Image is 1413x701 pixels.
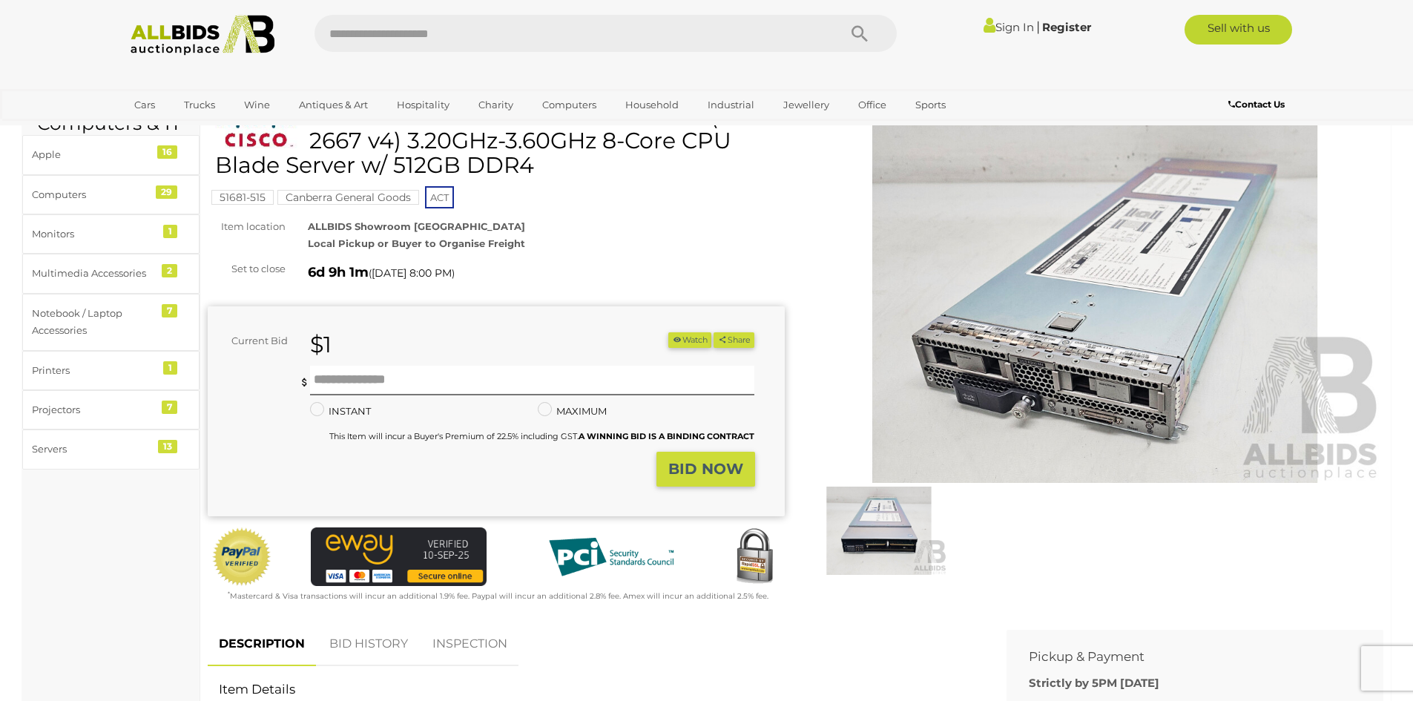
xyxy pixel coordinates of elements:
[310,331,332,358] strong: $1
[369,267,455,279] span: ( )
[668,332,711,348] button: Watch
[1228,99,1285,110] b: Contact Us
[372,266,452,280] span: [DATE] 8:00 PM
[162,304,177,317] div: 7
[211,527,272,587] img: Official PayPal Seal
[579,431,754,441] b: A WINNING BID IS A BINDING CONTRACT
[807,111,1384,483] img: Cisco UCS B200 M4 Dual Intel Xeon (E5-2667 v4) 3.20GHz-3.60GHz 8-Core CPU Blade Server w/ 512GB DDR4
[984,20,1034,34] a: Sign In
[163,361,177,375] div: 1
[1185,15,1292,45] a: Sell with us
[308,237,525,249] strong: Local Pickup or Buyer to Organise Freight
[211,191,274,203] a: 51681-515
[22,214,200,254] a: Monitors 1
[219,682,973,697] h2: Item Details
[656,452,755,487] button: BID NOW
[197,260,297,277] div: Set to close
[163,225,177,238] div: 1
[234,93,280,117] a: Wine
[157,145,177,159] div: 16
[32,265,154,282] div: Multimedia Accessories
[22,390,200,430] a: Projectors 7
[37,113,185,134] h2: Computers & IT
[22,430,200,469] a: Servers 13
[122,15,283,56] img: Allbids.com.au
[823,15,897,52] button: Search
[197,218,297,235] div: Item location
[215,104,781,177] h1: Cisco UCS B200 M4 Dual Intel Xeon (E5-2667 v4) 3.20GHz-3.60GHz 8-Core CPU Blade Server w/ 512GB DDR4
[533,93,606,117] a: Computers
[310,403,371,420] label: INSTANT
[1042,20,1091,34] a: Register
[308,220,525,232] strong: ALLBIDS Showroom [GEOGRAPHIC_DATA]
[849,93,896,117] a: Office
[537,527,685,587] img: PCI DSS compliant
[32,146,154,163] div: Apple
[22,135,200,174] a: Apple 16
[32,186,154,203] div: Computers
[308,264,369,280] strong: 6d 9h 1m
[1029,650,1339,664] h2: Pickup & Payment
[318,622,419,666] a: BID HISTORY
[774,93,839,117] a: Jewellery
[906,93,955,117] a: Sports
[162,264,177,277] div: 2
[421,622,518,666] a: INSPECTION
[228,591,768,601] small: Mastercard & Visa transactions will incur an additional 1.9% fee. Paypal will incur an additional...
[22,175,200,214] a: Computers 29
[329,431,754,441] small: This Item will incur a Buyer's Premium of 22.5% including GST.
[311,527,487,586] img: eWAY Payment Gateway
[469,93,523,117] a: Charity
[811,487,947,575] img: Cisco UCS B200 M4 Dual Intel Xeon (E5-2667 v4) 3.20GHz-3.60GHz 8-Core CPU Blade Server w/ 512GB DDR4
[208,622,316,666] a: DESCRIPTION
[277,190,419,205] mark: Canberra General Goods
[156,185,177,199] div: 29
[32,226,154,243] div: Monitors
[158,440,177,453] div: 13
[1036,19,1040,35] span: |
[125,93,165,117] a: Cars
[725,527,784,587] img: Secured by Rapid SSL
[1029,676,1159,690] b: Strictly by 5PM [DATE]
[32,441,154,458] div: Servers
[22,254,200,293] a: Multimedia Accessories 2
[22,294,200,351] a: Notebook / Laptop Accessories 7
[289,93,378,117] a: Antiques & Art
[387,93,459,117] a: Hospitality
[1228,96,1288,113] a: Contact Us
[215,108,298,148] img: Cisco UCS B200 M4 Dual Intel Xeon (E5-2667 v4) 3.20GHz-3.60GHz 8-Core CPU Blade Server w/ 512GB DDR4
[125,117,249,142] a: [GEOGRAPHIC_DATA]
[668,460,743,478] strong: BID NOW
[32,305,154,340] div: Notebook / Laptop Accessories
[714,332,754,348] button: Share
[538,403,607,420] label: MAXIMUM
[174,93,225,117] a: Trucks
[162,401,177,414] div: 7
[698,93,764,117] a: Industrial
[616,93,688,117] a: Household
[32,362,154,379] div: Printers
[208,332,299,349] div: Current Bid
[22,351,200,390] a: Printers 1
[425,186,454,208] span: ACT
[277,191,419,203] a: Canberra General Goods
[668,332,711,348] li: Watch this item
[32,401,154,418] div: Projectors
[211,190,274,205] mark: 51681-515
